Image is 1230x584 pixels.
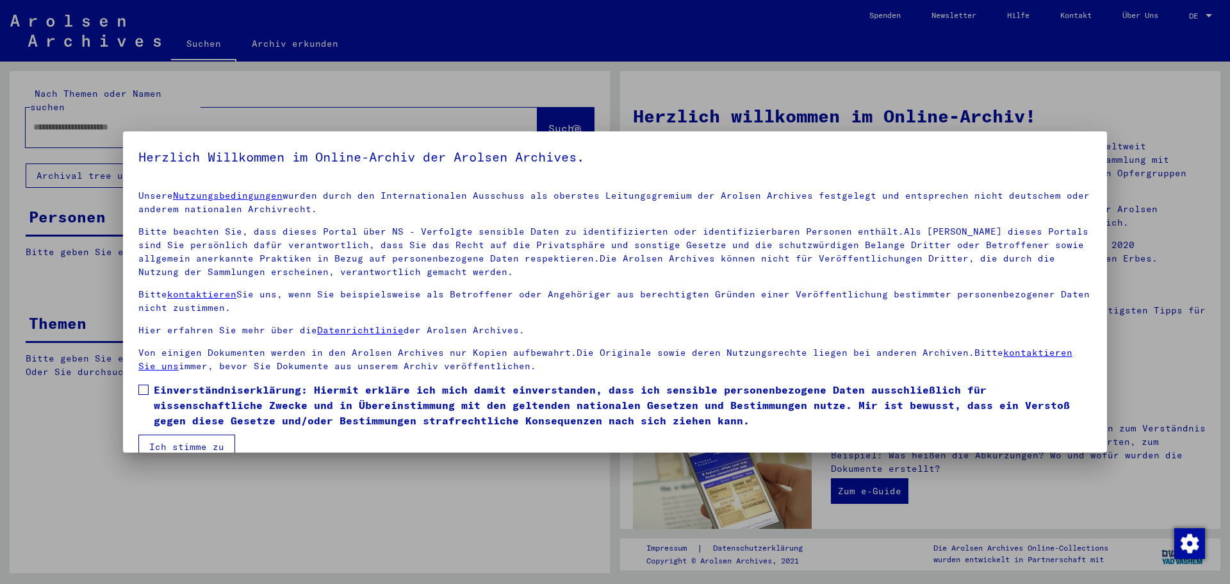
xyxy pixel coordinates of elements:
[173,190,283,201] a: Nutzungsbedingungen
[138,147,1092,167] h5: Herzlich Willkommen im Online-Archiv der Arolsen Archives.
[138,347,1072,372] a: kontaktieren Sie uns
[1174,528,1205,559] img: Zustimmung ändern
[138,324,1092,337] p: Hier erfahren Sie mehr über die der Arolsen Archives.
[138,435,235,459] button: Ich stimme zu
[138,288,1092,315] p: Bitte Sie uns, wenn Sie beispielsweise als Betroffener oder Angehöriger aus berechtigten Gründen ...
[1174,528,1204,558] div: Zustimmung ändern
[317,324,404,336] a: Datenrichtlinie
[154,382,1092,428] span: Einverständniserklärung: Hiermit erkläre ich mich damit einverstanden, dass ich sensible personen...
[138,189,1092,216] p: Unsere wurden durch den Internationalen Ausschuss als oberstes Leitungsgremium der Arolsen Archiv...
[138,346,1092,373] p: Von einigen Dokumenten werden in den Arolsen Archives nur Kopien aufbewahrt.Die Originale sowie d...
[138,225,1092,279] p: Bitte beachten Sie, dass dieses Portal über NS - Verfolgte sensible Daten zu identifizierten oder...
[167,288,236,300] a: kontaktieren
